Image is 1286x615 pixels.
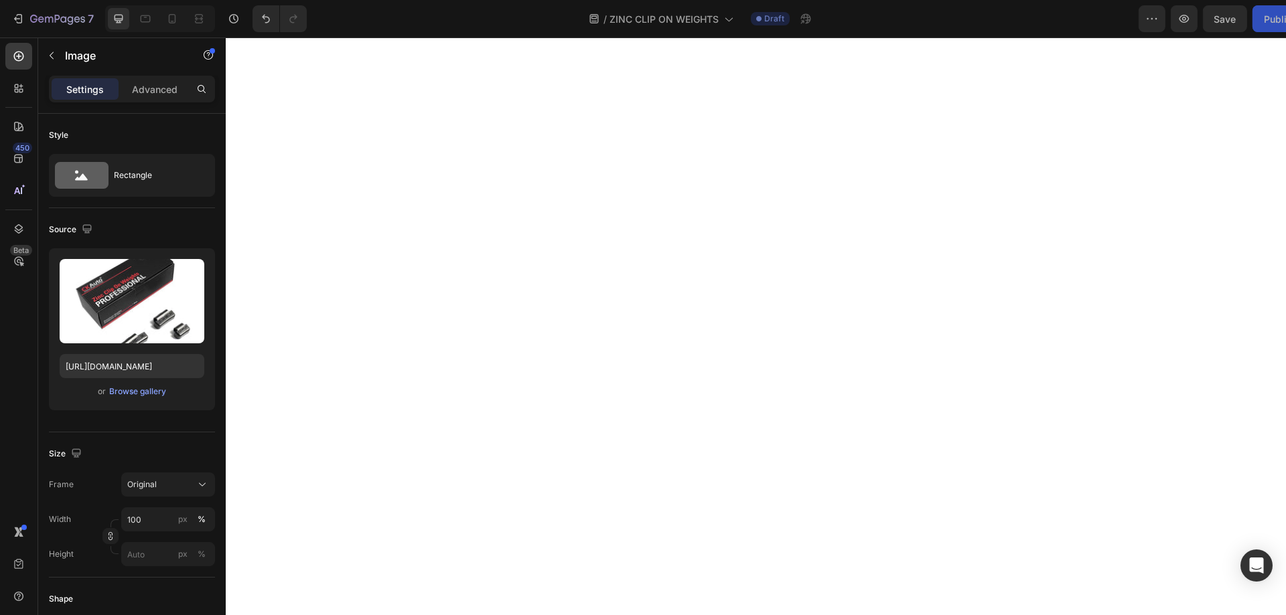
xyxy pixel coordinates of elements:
[1240,549,1273,582] div: Open Intercom Messenger
[49,593,73,605] div: Shape
[10,245,32,256] div: Beta
[88,11,94,27] p: 7
[194,511,210,527] button: px
[114,160,196,191] div: Rectangle
[198,548,206,560] div: %
[198,513,206,525] div: %
[13,143,32,153] div: 450
[121,507,215,531] input: px%
[66,82,104,96] p: Settings
[5,5,100,32] button: 7
[49,129,68,141] div: Style
[98,383,106,400] span: or
[610,12,719,26] span: ZINC CLIP ON WEIGHTS
[1147,5,1192,32] button: Save
[226,37,1286,615] iframe: Design area
[132,82,177,96] p: Advanced
[127,478,157,491] span: Original
[194,546,210,562] button: px
[49,478,74,491] label: Frame
[109,385,167,398] button: Browse gallery
[60,354,204,378] input: https://example.com/image.jpg
[175,546,191,562] button: %
[49,445,84,463] div: Size
[49,548,74,560] label: Height
[178,513,188,525] div: px
[65,48,179,64] p: Image
[764,13,784,25] span: Draft
[603,12,607,26] span: /
[175,511,191,527] button: %
[49,513,71,525] label: Width
[60,259,204,343] img: preview-image
[1159,13,1181,25] span: Save
[121,472,215,497] button: Original
[178,548,188,560] div: px
[121,542,215,566] input: px%
[1197,5,1253,32] button: Publish
[253,5,307,32] div: Undo/Redo
[109,385,166,398] div: Browse gallery
[49,221,95,239] div: Source
[1208,12,1242,26] div: Publish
